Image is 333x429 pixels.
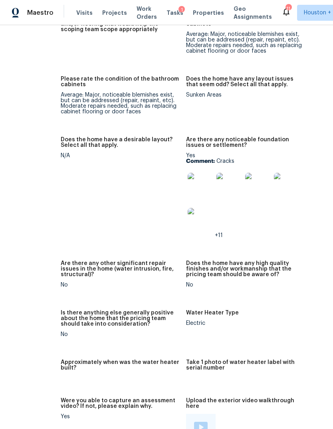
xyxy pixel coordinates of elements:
[61,310,180,327] h5: Is there anything else generally positive about the home that the pricing team should take into c...
[215,233,223,238] span: +11
[61,282,180,288] div: No
[186,261,305,277] h5: Does the home have any high quality finishes and/or workmanship that the pricing team should be a...
[186,320,305,326] div: Electric
[186,32,305,54] div: Average: Major, noticeable blemishes exist, but can be addressed (repair, repaint, etc). Moderate...
[186,137,305,148] h5: Are there any noticeable foundation issues or settlement?
[166,10,183,16] span: Tasks
[61,261,180,277] h5: Are there any other significant repair issues in the home (water intrusion, fire, structural)?
[61,332,180,337] div: No
[193,9,224,17] span: Properties
[61,360,180,371] h5: Approximately when was the water heater built?
[186,398,305,409] h5: Upload the exterior video walkthrough here
[61,153,180,158] div: N/A
[27,9,54,17] span: Maestro
[186,158,215,164] b: Comment:
[186,282,305,288] div: No
[61,398,180,409] h5: Were you able to capture an assessment video? If not, please explain why.
[186,158,305,164] p: Cracks
[61,414,180,419] div: Yes
[137,5,157,21] span: Work Orders
[186,153,305,238] div: Yes
[76,9,93,17] span: Visits
[102,9,127,17] span: Projects
[186,360,305,371] h5: Take 1 photo of water heater label with serial number
[186,76,305,87] h5: Does the home have any layout issues that seem odd? Select all that apply.
[61,137,180,148] h5: Does the home have a desirable layout? Select all that apply.
[186,310,239,316] h5: Water Heater Type
[285,5,291,13] div: 11
[178,6,185,14] div: 1
[186,92,305,98] div: Sunken Areas
[234,5,272,21] span: Geo Assignments
[61,92,180,115] div: Average: Major, noticeable blemishes exist, but can be addressed (repair, repaint, etc). Moderate...
[61,76,180,87] h5: Please rate the condition of the bathroom cabinets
